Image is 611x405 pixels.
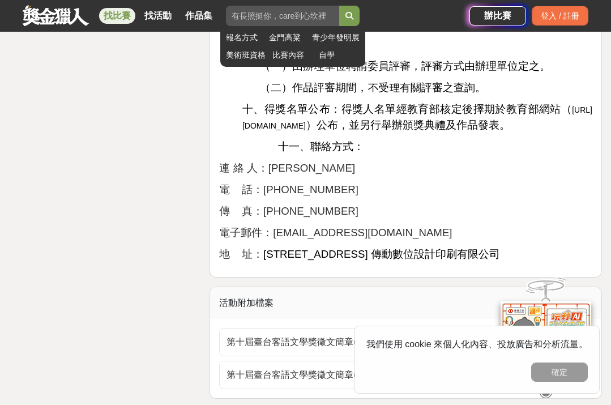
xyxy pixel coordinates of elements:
[219,361,592,389] a: 第十屆臺台客語文學獎徵文簡章(正式).doc
[531,363,588,382] button: 確定
[263,248,500,260] span: [STREET_ADDRESS] 傳動數位設計印刷有限公司
[501,301,591,377] img: d2146d9a-e6f6-4337-9592-8cefde37ba6b.png
[219,184,358,195] span: 電 話：[PHONE_NUMBER]
[532,6,588,25] div: 登入 / 註冊
[219,162,355,174] span: 連 絡 人：[PERSON_NAME]
[319,49,360,61] a: 自學
[226,49,267,61] a: 美術班資格
[219,328,592,356] a: 第十屆臺台客語文學獎徵文簡章(正式).pdf
[312,32,360,44] a: 青少年發明展
[242,103,572,115] span: 十、得獎名單公布：得獎人名單經教育部核定後擇期於教育部網站（
[272,49,313,61] a: 比賽內容
[219,227,452,238] span: 電子郵件：[EMAIL_ADDRESS][DOMAIN_NAME]
[469,6,526,25] a: 辦比賽
[181,8,217,24] a: 作品集
[227,368,571,382] span: 第十屆臺台客語文學獎徵文簡章(正式).doc
[278,140,364,152] span: 十一、聯絡方式：
[140,8,176,24] a: 找活動
[260,82,486,93] span: （二）作品評審期間，不受理有關評審之查詢。
[306,119,510,131] span: ）公布，並另行舉辦頒獎典禮及作品發表。
[366,339,588,349] span: 我們使用 cookie 來個人化內容、投放廣告和分析流量。
[99,8,135,24] a: 找比賽
[227,335,571,349] span: 第十屆臺台客語文學獎徵文簡章(正式).pdf
[226,32,263,44] a: 報名方式
[226,6,339,26] input: 有長照挺你，care到心坎裡！青春出手，拍出照顧 影音徵件活動
[219,248,263,260] span: 地 址：
[260,60,550,72] span: （一）由辦理單位聘請委員評審，評審方式由辦理單位定之。
[269,32,306,44] a: 金門高粱
[219,205,358,217] span: 傳 真：[PHONE_NUMBER]
[210,287,601,319] div: 活動附加檔案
